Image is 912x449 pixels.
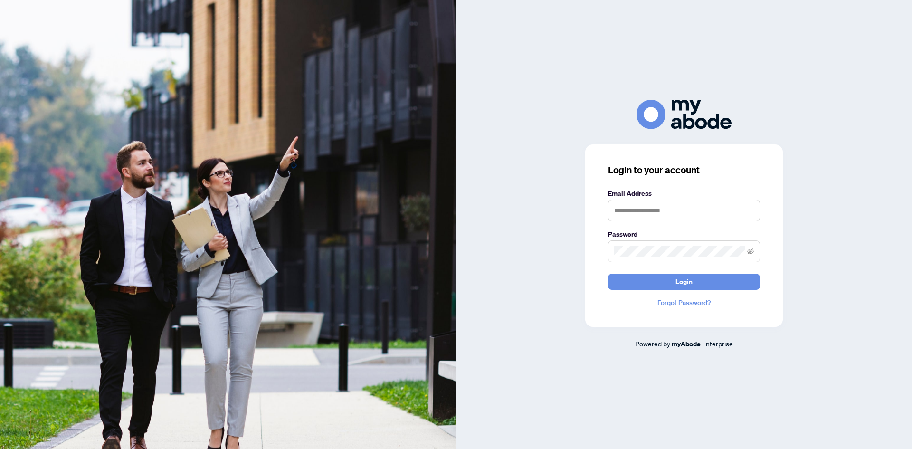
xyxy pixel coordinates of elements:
span: Powered by [635,339,670,348]
label: Password [608,229,760,239]
label: Email Address [608,188,760,199]
span: Login [675,274,693,289]
h3: Login to your account [608,163,760,177]
a: Forgot Password? [608,297,760,308]
img: ma-logo [636,100,731,129]
span: eye-invisible [747,248,754,255]
button: Login [608,274,760,290]
span: Enterprise [702,339,733,348]
a: myAbode [672,339,701,349]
